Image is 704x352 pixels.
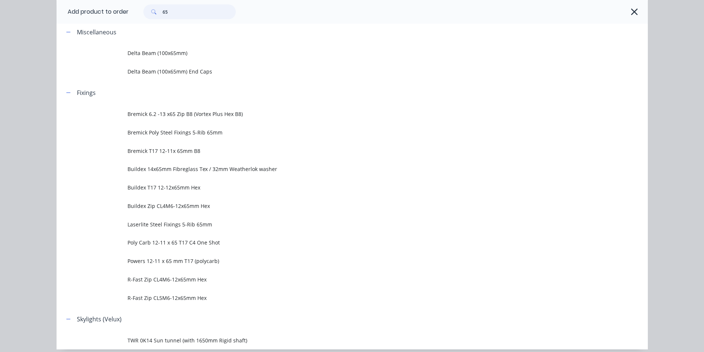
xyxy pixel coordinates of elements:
span: R-Fast Zip CL5M6-12x65mm Hex [127,294,544,302]
span: Poly Carb 12-11 x 65 T17 C4 One Shot [127,239,544,246]
input: Search... [163,4,236,19]
span: Laserlite Steel Fixings 5-Rib 65mm [127,221,544,228]
span: R-Fast Zip CL4M6-12x65mm Hex [127,276,544,283]
div: Miscellaneous [77,28,116,37]
span: Powers 12-11 x 65 mm T17 (polycarb) [127,257,544,265]
span: Delta Beam (100x65mm) [127,49,544,57]
span: Buildex 14x65mm Fibreglass Tex / 32mm Weatherlok washer [127,165,544,173]
div: Skylights (Velux) [77,315,122,324]
span: Buildex Zip CL4M6-12x65mm Hex [127,202,544,210]
div: Fixings [77,88,96,97]
span: Bremick Poly Steel Fixings 5-Rib 65mm [127,129,544,136]
span: Buildex T17 12-12x65mm Hex [127,184,544,191]
span: Bremick 6.2 -13 x65 Zip B8 (Vortex Plus Hex B8) [127,110,544,118]
span: TWR 0K14 Sun tunnel (with 1650mm Rigid shaft) [127,336,544,344]
span: Delta Beam (100x65mm) End Caps [127,68,544,75]
span: Bremick T17 12-11x 65mm B8 [127,147,544,155]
